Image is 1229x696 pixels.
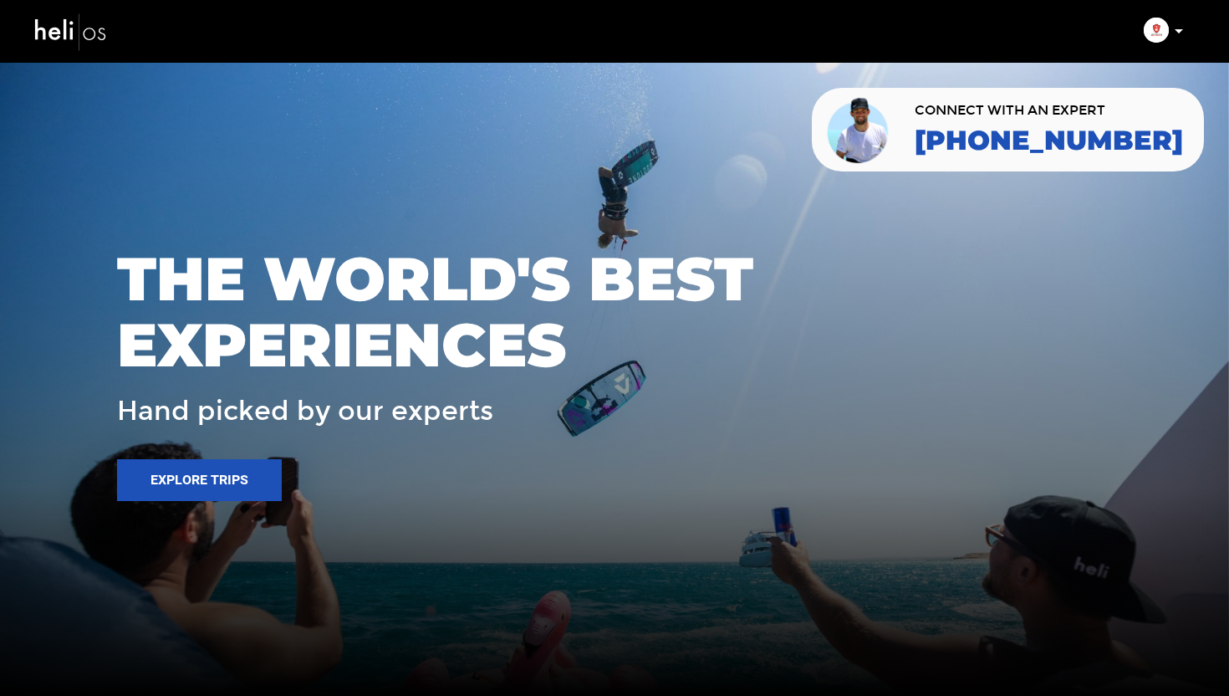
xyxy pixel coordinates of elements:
[1144,18,1169,43] img: img_9251f6c852f2d69a6fdc2f2f53e7d310.png
[915,104,1183,117] span: CONNECT WITH AN EXPERT
[117,246,1112,378] span: THE WORLD'S BEST EXPERIENCES
[824,95,894,165] img: contact our team
[117,397,493,426] span: Hand picked by our experts
[117,459,282,501] button: Explore Trips
[33,9,109,54] img: heli-logo
[915,125,1183,156] a: [PHONE_NUMBER]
